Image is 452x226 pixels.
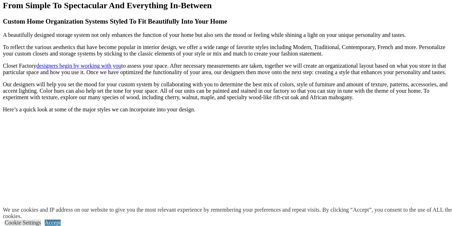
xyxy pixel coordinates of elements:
a: designers begin by working with you [36,63,121,69]
a: Accept [45,220,61,226]
p: Here’s a quick look at some of the major styles we can incorporate into your design. [3,106,449,113]
a: Cookie Settings [5,220,41,226]
h3: Custom Home Organization Systems Styled To Fit Beautifully Into Your Home [3,18,449,25]
p: Closet Factory to assess your space. After necessary measurements are taken, together we will cre... [3,63,449,76]
p: To reflect the various aesthetics that have become popular in interior design, we offer a wide ra... [3,44,449,57]
h1: From Simple To Spectacular And Everything In-Between [3,1,449,10]
p: A beautifully designed storage system not only enhances the function of your home but also sets t... [3,32,449,38]
p: Our designers will help you set the mood for your custom system by collaborating with you to dete... [3,81,449,101]
div: We use cookies and IP address on our website to give you the most relevant experience by remember... [3,207,452,220]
